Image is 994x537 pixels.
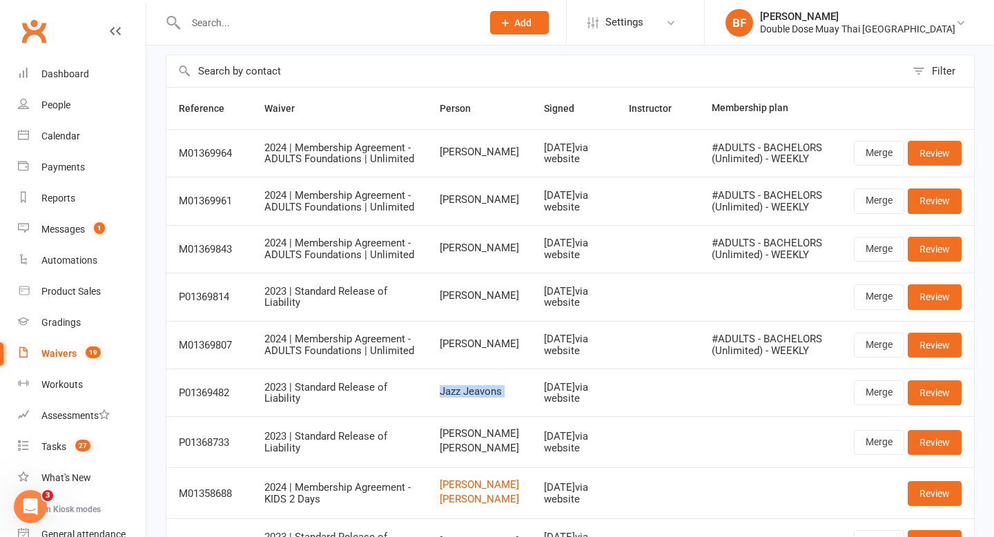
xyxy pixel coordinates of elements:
[41,441,66,452] div: Tasks
[544,382,604,404] div: [DATE] via website
[440,338,519,350] span: [PERSON_NAME]
[544,482,604,505] div: [DATE] via website
[490,11,549,35] button: Add
[18,462,146,494] a: What's New
[18,338,146,369] a: Waivers 19
[544,237,604,260] div: [DATE] via website
[41,193,75,204] div: Reports
[264,333,415,356] div: 2024 | Membership Agreement - ADULTS Foundations | Unlimited
[908,188,962,213] a: Review
[854,141,904,166] a: Merge
[440,386,519,398] span: Jazz Jeavons
[179,291,240,303] div: P01369814
[544,333,604,356] div: [DATE] via website
[264,190,415,213] div: 2024 | Membership Agreement - ADULTS Foundations | Unlimited
[18,59,146,90] a: Dashboard
[908,333,962,358] a: Review
[179,340,240,351] div: M01369807
[760,23,955,35] div: Double Dose Muay Thai [GEOGRAPHIC_DATA]
[18,183,146,214] a: Reports
[41,224,85,235] div: Messages
[264,286,415,309] div: 2023 | Standard Release of Liability
[440,428,519,440] span: [PERSON_NAME]
[18,245,146,276] a: Automations
[908,380,962,405] a: Review
[179,195,240,207] div: M01369961
[179,100,240,117] button: Reference
[75,440,90,451] span: 27
[41,472,91,483] div: What's New
[908,237,962,262] a: Review
[854,430,904,455] a: Merge
[906,55,974,87] button: Filter
[41,255,97,266] div: Automations
[544,286,604,309] div: [DATE] via website
[712,190,829,213] div: #ADULTS - BACHELORS (Unlimited) - WEEKLY
[18,90,146,121] a: People
[18,431,146,462] a: Tasks 27
[440,290,519,302] span: [PERSON_NAME]
[179,244,240,255] div: M01369843
[629,103,687,114] span: Instructor
[264,482,415,505] div: 2024 | Membership Agreement - KIDS 2 Days
[908,141,962,166] a: Review
[760,10,955,23] div: [PERSON_NAME]
[440,479,519,491] a: [PERSON_NAME]
[544,431,604,453] div: [DATE] via website
[712,237,829,260] div: #ADULTS - BACHELORS (Unlimited) - WEEKLY
[264,431,415,453] div: 2023 | Standard Release of Liability
[179,103,240,114] span: Reference
[264,100,310,117] button: Waiver
[440,146,519,158] span: [PERSON_NAME]
[41,348,77,359] div: Waivers
[18,400,146,431] a: Assessments
[41,286,101,297] div: Product Sales
[182,13,472,32] input: Search...
[544,100,589,117] button: Signed
[629,100,687,117] button: Instructor
[544,142,604,165] div: [DATE] via website
[712,142,829,165] div: #ADULTS - BACHELORS (Unlimited) - WEEKLY
[712,333,829,356] div: #ADULTS - BACHELORS (Unlimited) - WEEKLY
[18,214,146,245] a: Messages 1
[18,276,146,307] a: Product Sales
[440,194,519,206] span: [PERSON_NAME]
[18,152,146,183] a: Payments
[166,55,906,87] input: Search by contact
[932,63,955,79] div: Filter
[440,242,519,254] span: [PERSON_NAME]
[440,494,519,505] a: [PERSON_NAME]
[264,237,415,260] div: 2024 | Membership Agreement - ADULTS Foundations | Unlimited
[725,9,753,37] div: BF
[440,103,486,114] span: Person
[908,430,962,455] a: Review
[544,190,604,213] div: [DATE] via website
[18,121,146,152] a: Calendar
[41,317,81,328] div: Gradings
[514,17,532,28] span: Add
[18,369,146,400] a: Workouts
[854,188,904,213] a: Merge
[94,222,105,234] span: 1
[264,103,310,114] span: Waiver
[440,100,486,117] button: Person
[264,142,415,165] div: 2024 | Membership Agreement - ADULTS Foundations | Unlimited
[264,382,415,404] div: 2023 | Standard Release of Liability
[179,148,240,159] div: M01369964
[908,481,962,506] a: Review
[908,284,962,309] a: Review
[854,284,904,309] a: Merge
[14,490,47,523] iframe: Intercom live chat
[854,237,904,262] a: Merge
[42,490,53,501] span: 3
[18,307,146,338] a: Gradings
[41,379,83,390] div: Workouts
[41,410,110,421] div: Assessments
[544,103,589,114] span: Signed
[854,333,904,358] a: Merge
[17,14,51,48] a: Clubworx
[854,380,904,405] a: Merge
[179,437,240,449] div: P01368733
[699,88,841,129] th: Membership plan
[179,387,240,399] div: P01369482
